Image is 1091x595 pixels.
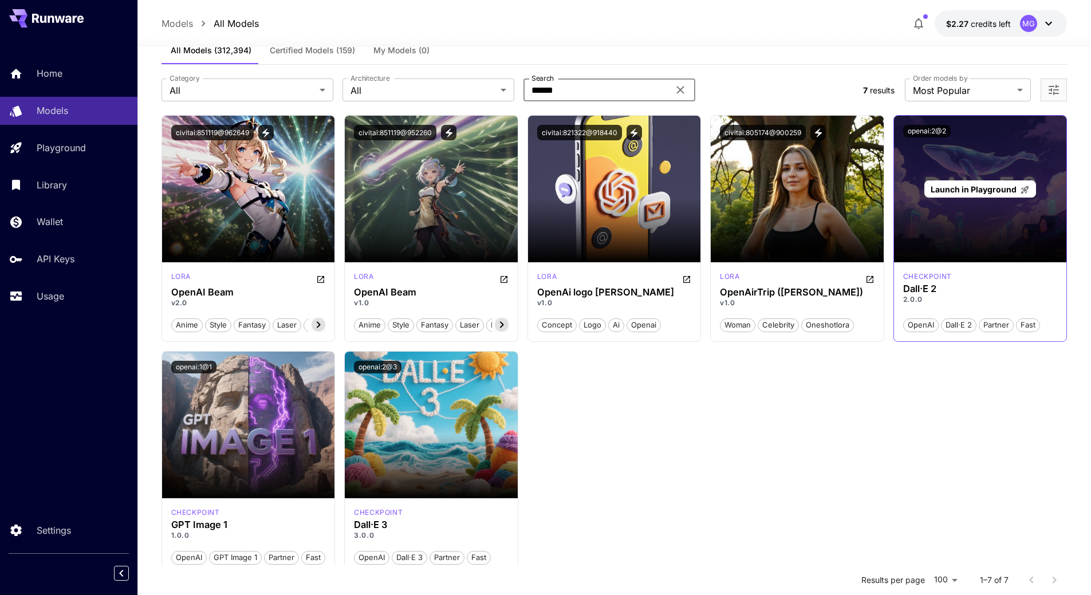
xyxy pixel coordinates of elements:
[870,85,895,95] span: results
[486,317,515,332] button: beam
[273,320,301,331] span: laser
[350,84,496,97] span: All
[467,552,490,564] span: Fast
[264,550,299,565] button: Partner
[430,552,464,564] span: Partner
[214,17,259,30] a: All Models
[304,320,332,331] span: beam
[1020,15,1037,32] div: MG
[1047,83,1061,97] button: Open more filters
[979,320,1013,331] span: Partner
[162,17,193,30] p: Models
[627,125,642,140] button: View trigger words
[171,45,251,56] span: All Models (312,394)
[170,73,200,83] label: Category
[172,320,202,331] span: anime
[720,125,806,140] button: civitai:805174@900259
[941,317,976,332] button: Dall·E 2
[903,317,939,332] button: OpenAI
[171,287,326,298] h3: OpenAI Beam
[171,507,220,518] div: gpt_image_1
[913,73,967,83] label: Order models by
[373,45,430,56] span: My Models (0)
[302,552,325,564] span: Fast
[903,294,1058,305] p: 2.0.0
[720,317,755,332] button: woman
[265,552,298,564] span: Partner
[810,125,826,140] button: View trigger words
[37,523,71,537] p: Settings
[354,530,509,541] p: 3.0.0
[531,73,554,83] label: Search
[1016,317,1040,332] button: Fast
[354,317,385,332] button: anime
[904,320,938,331] span: OpenAI
[609,320,624,331] span: ai
[171,317,203,332] button: anime
[171,550,207,565] button: OpenAI
[758,317,799,332] button: celebrity
[354,550,389,565] button: OpenAI
[487,320,515,331] span: beam
[37,215,63,228] p: Wallet
[416,317,453,332] button: fantasy
[455,317,484,332] button: laser
[37,141,86,155] p: Playground
[171,507,220,518] p: checkpoint
[537,271,557,285] div: FLUX.1 D
[720,298,875,308] p: v1.0
[37,178,67,192] p: Library
[980,574,1009,586] p: 1–7 of 7
[171,271,191,282] p: lora
[354,519,509,530] h3: Dall·E 3
[913,84,1013,97] span: Most Popular
[627,320,660,331] span: openai
[720,287,875,298] h3: OpenAirTrip ([PERSON_NAME])
[37,104,68,117] p: Models
[417,320,452,331] span: fantasy
[758,320,798,331] span: celebrity
[354,361,401,373] button: openai:2@3
[354,125,436,140] button: civitai:851119@952260
[172,552,206,564] span: OpenAI
[205,317,231,332] button: style
[903,283,1058,294] div: Dall·E 2
[206,320,231,331] span: style
[580,320,605,331] span: logo
[863,85,868,95] span: 7
[499,271,509,285] button: Open in CivitAI
[37,289,64,303] p: Usage
[467,550,491,565] button: Fast
[537,287,692,298] h3: OpenAi logo [PERSON_NAME]
[37,252,74,266] p: API Keys
[388,320,413,331] span: style
[316,271,325,285] button: Open in CivitAI
[861,574,925,586] p: Results per page
[388,317,414,332] button: style
[114,566,129,581] button: Collapse sidebar
[273,317,301,332] button: laser
[537,287,692,298] div: OpenAi logo Lora
[171,530,326,541] p: 1.0.0
[608,317,624,332] button: ai
[354,298,509,308] p: v1.0
[979,317,1014,332] button: Partner
[682,271,691,285] button: Open in CivitAI
[171,519,326,530] h3: GPT Image 1
[234,320,270,331] span: fantasy
[392,550,427,565] button: Dall·E 3
[903,125,951,137] button: openai:2@2
[931,184,1017,194] span: Launch in Playground
[209,550,262,565] button: GPT Image 1
[537,271,557,282] p: lora
[162,17,259,30] nav: breadcrumb
[354,271,373,285] div: Pony
[537,125,622,140] button: civitai:821322@918440
[210,552,261,564] span: GPT Image 1
[354,287,509,298] div: OpenAI Beam
[1017,320,1039,331] span: Fast
[171,298,326,308] p: v2.0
